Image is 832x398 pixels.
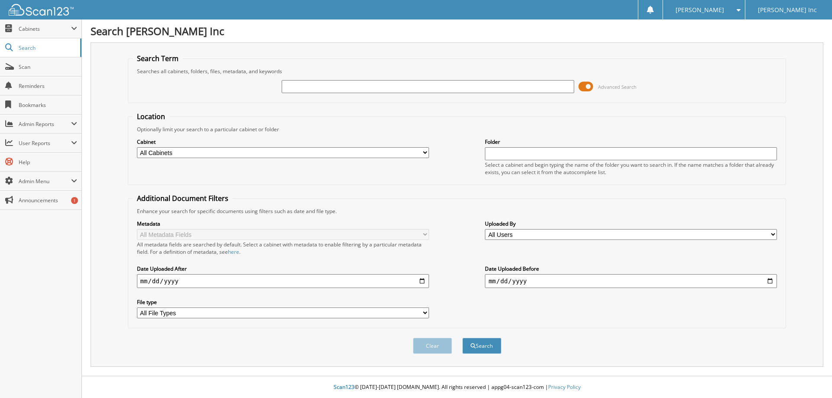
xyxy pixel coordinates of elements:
div: © [DATE]-[DATE] [DOMAIN_NAME]. All rights reserved | appg04-scan123-com | [82,377,832,398]
div: Enhance your search for specific documents using filters such as date and file type. [133,207,782,215]
img: scan123-logo-white.svg [9,4,74,16]
div: All metadata fields are searched by default. Select a cabinet with metadata to enable filtering b... [137,241,429,256]
label: File type [137,298,429,306]
button: Clear [413,338,452,354]
span: Advanced Search [598,84,637,90]
span: Reminders [19,82,77,90]
a: here [228,248,239,256]
button: Search [462,338,501,354]
span: Admin Menu [19,178,71,185]
span: Announcements [19,197,77,204]
div: Select a cabinet and begin typing the name of the folder you want to search in. If the name match... [485,161,777,176]
input: start [137,274,429,288]
legend: Location [133,112,169,121]
span: Bookmarks [19,101,77,109]
input: end [485,274,777,288]
label: Folder [485,138,777,146]
span: [PERSON_NAME] [676,7,724,13]
span: Help [19,159,77,166]
label: Cabinet [137,138,429,146]
div: Optionally limit your search to a particular cabinet or folder [133,126,782,133]
h1: Search [PERSON_NAME] Inc [91,24,823,38]
span: Admin Reports [19,120,71,128]
div: Searches all cabinets, folders, files, metadata, and keywords [133,68,782,75]
legend: Additional Document Filters [133,194,233,203]
span: [PERSON_NAME] Inc [758,7,817,13]
label: Date Uploaded Before [485,265,777,272]
span: Scan123 [334,383,354,391]
a: Privacy Policy [548,383,581,391]
legend: Search Term [133,54,183,63]
span: Scan [19,63,77,71]
span: Search [19,44,76,52]
span: User Reports [19,139,71,147]
label: Date Uploaded After [137,265,429,272]
label: Uploaded By [485,220,777,227]
div: 1 [71,197,78,204]
span: Cabinets [19,25,71,32]
label: Metadata [137,220,429,227]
